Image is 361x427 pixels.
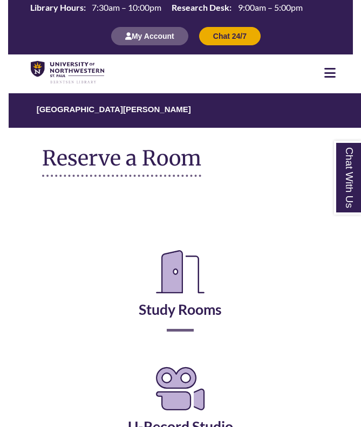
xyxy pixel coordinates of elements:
[199,31,261,40] a: Chat 24/7
[37,105,191,114] a: [GEOGRAPHIC_DATA][PERSON_NAME]
[42,93,319,128] nav: Breadcrumb
[26,2,306,15] table: Hours Today
[199,27,261,45] button: Chat 24/7
[238,2,303,12] span: 9:00am – 5:00pm
[31,61,104,84] img: UNWSP Library Logo
[42,147,201,177] h1: Reserve a Room
[111,27,188,45] button: My Account
[111,31,188,40] a: My Account
[26,2,306,16] a: Hours Today
[139,274,222,318] a: Study Rooms
[167,2,233,13] th: Research Desk:
[26,2,87,13] th: Library Hours:
[92,2,161,12] span: 7:30am – 10:00pm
